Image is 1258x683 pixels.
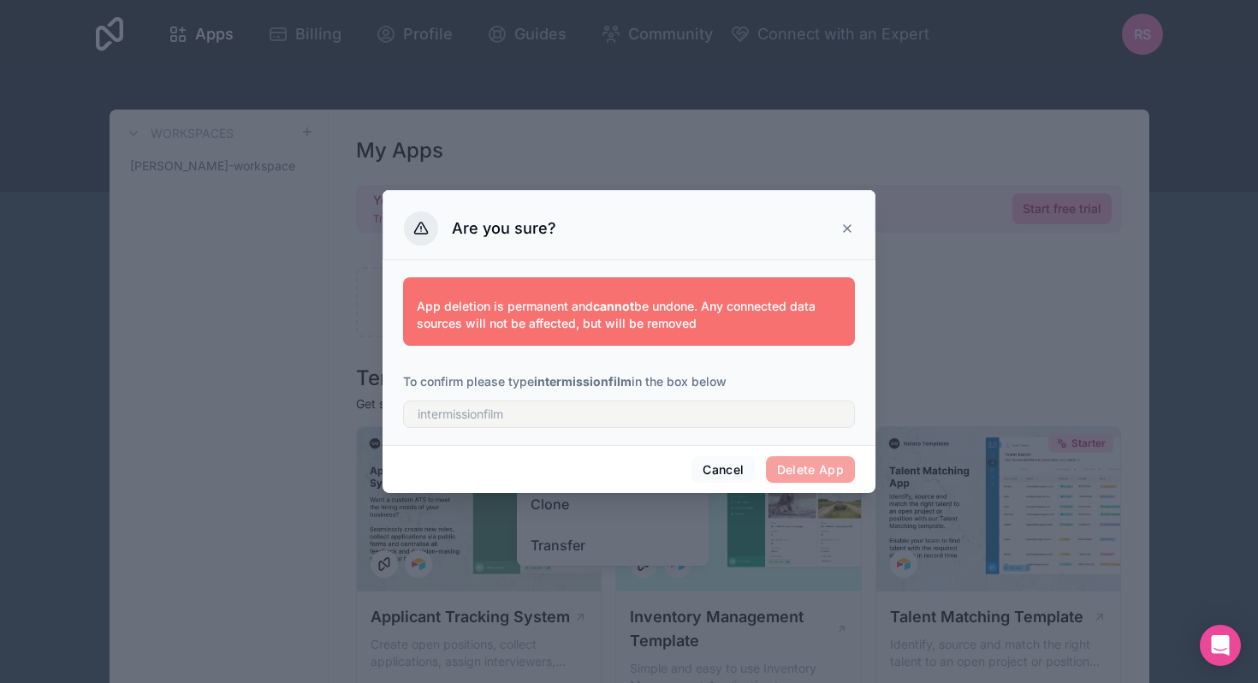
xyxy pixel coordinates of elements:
strong: cannot [593,299,634,313]
h3: Are you sure? [452,218,556,239]
button: Cancel [691,456,755,484]
div: Open Intercom Messenger [1200,625,1241,666]
input: intermissionfilm [403,401,855,428]
strong: intermissionfilm [534,374,632,389]
p: App deletion is permanent and be undone. Any connected data sources will not be affected, but wil... [417,298,841,332]
p: To confirm please type in the box below [403,373,855,390]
